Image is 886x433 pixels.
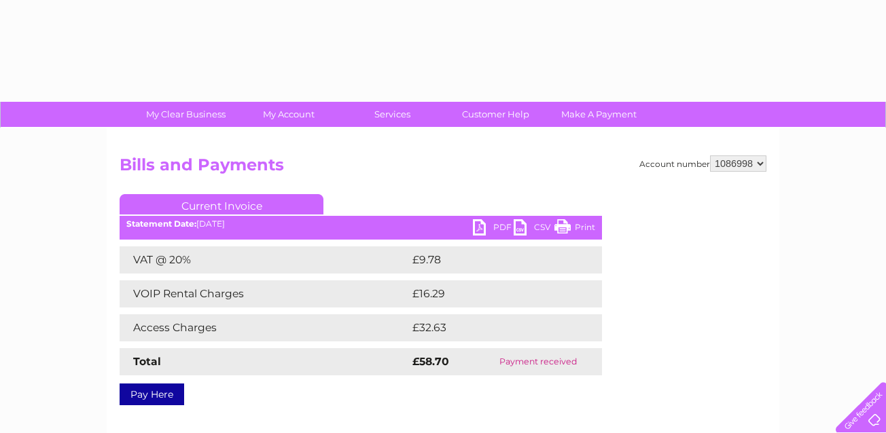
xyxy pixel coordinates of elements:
[440,102,552,127] a: Customer Help
[133,355,161,368] strong: Total
[120,219,602,229] div: [DATE]
[475,348,602,375] td: Payment received
[554,219,595,239] a: Print
[409,314,574,341] td: £32.63
[336,102,448,127] a: Services
[543,102,655,127] a: Make A Payment
[120,314,409,341] td: Access Charges
[473,219,514,239] a: PDF
[126,219,196,229] b: Statement Date:
[120,246,409,274] td: VAT @ 20%
[120,383,184,405] a: Pay Here
[514,219,554,239] a: CSV
[120,280,409,307] td: VOIP Rental Charges
[233,102,345,127] a: My Account
[120,194,323,214] a: Current Invoice
[412,355,449,368] strong: £58.70
[409,280,573,307] td: £16.29
[130,102,242,127] a: My Clear Business
[409,246,571,274] td: £9.78
[120,155,766,181] h2: Bills and Payments
[639,155,766,172] div: Account number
